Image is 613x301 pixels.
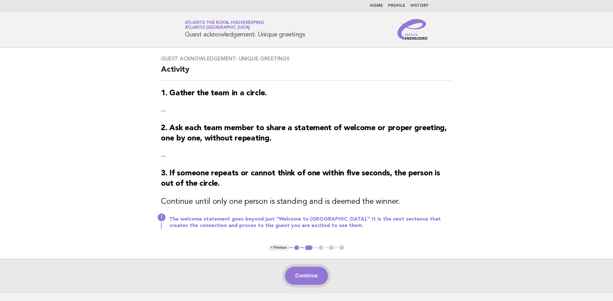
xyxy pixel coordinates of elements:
[169,216,452,229] p: The welcome statement goes beyond just "Welcome to [GEOGRAPHIC_DATA]." It is the next sentence th...
[410,4,428,8] a: History
[161,89,267,97] strong: 1. Gather the team in a circle.
[161,124,447,142] strong: 2. Ask each team member to share a statement of welcome or proper greeting, one by one, without r...
[388,4,405,8] a: Profile
[185,26,250,30] span: Atlantis [GEOGRAPHIC_DATA]
[268,244,289,251] button: < Previous
[161,151,452,161] p: --
[161,197,452,207] h3: Continue until only one person is standing and is deemed the winner.
[304,244,313,251] button: 2
[161,65,452,80] h2: Activity
[185,21,305,38] h1: Guest acknowledgement: Unique greetings
[185,21,264,30] a: Atlantis the Royal HousekeepingAtlantis [GEOGRAPHIC_DATA]
[370,4,383,8] a: Home
[161,56,452,62] h3: Guest acknowledgement: Unique greetings
[293,244,300,251] button: 1
[285,267,328,285] button: Continue
[161,170,440,188] strong: 3. If someone repeats or cannot think of one within five seconds, the person is out of the circle.
[397,19,428,40] img: Service Energizers
[161,106,452,115] p: --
